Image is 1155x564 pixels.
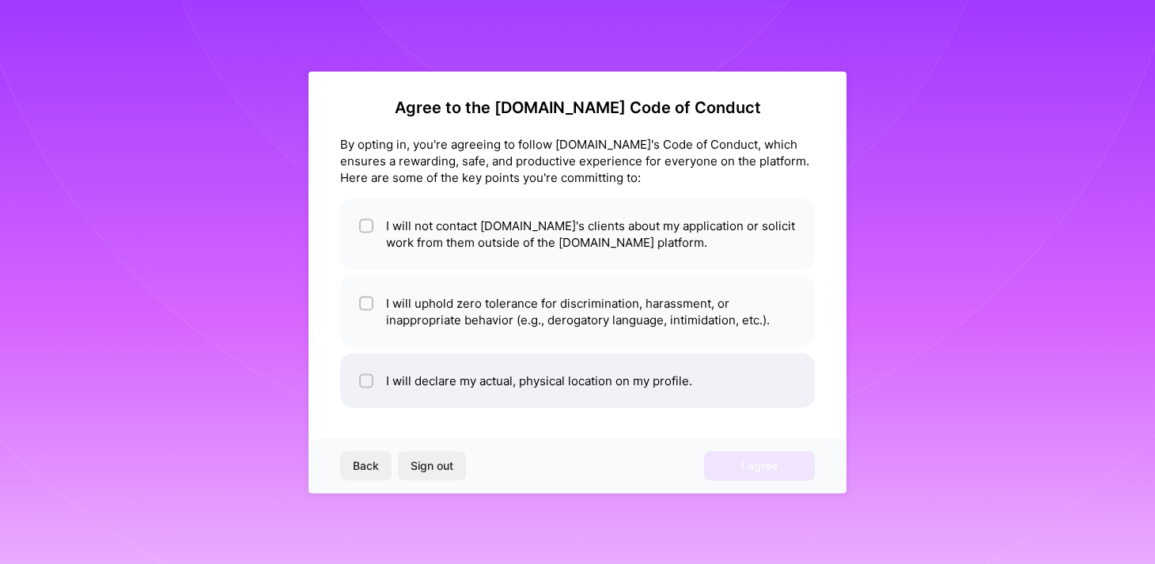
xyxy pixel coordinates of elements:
button: Back [340,452,392,480]
span: Back [353,458,379,474]
div: By opting in, you're agreeing to follow [DOMAIN_NAME]'s Code of Conduct, which ensures a rewardin... [340,135,815,185]
li: I will not contact [DOMAIN_NAME]'s clients about my application or solicit work from them outside... [340,198,815,269]
button: Sign out [398,452,466,480]
li: I will declare my actual, physical location on my profile. [340,353,815,407]
li: I will uphold zero tolerance for discrimination, harassment, or inappropriate behavior (e.g., der... [340,275,815,346]
span: Sign out [411,458,453,474]
h2: Agree to the [DOMAIN_NAME] Code of Conduct [340,97,815,116]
